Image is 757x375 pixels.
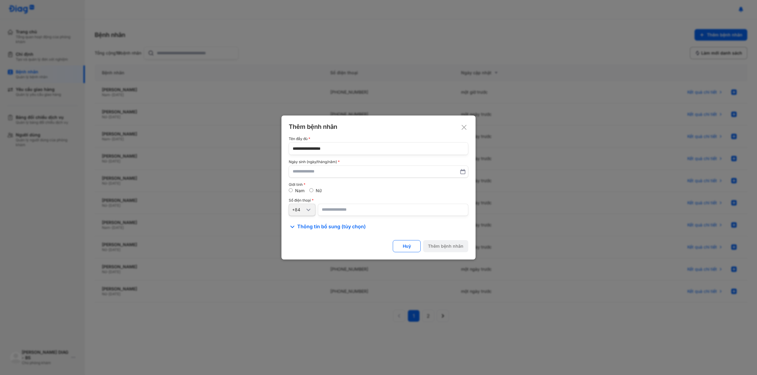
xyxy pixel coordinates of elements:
[316,188,322,193] label: Nữ
[295,188,304,193] label: Nam
[289,137,468,141] div: Tên đầy đủ
[393,240,421,252] button: Huỷ
[423,240,468,252] button: Thêm bệnh nhân
[289,182,468,187] div: Giới tính
[428,243,463,249] div: Thêm bệnh nhân
[289,123,468,131] div: Thêm bệnh nhân
[297,223,366,230] span: Thông tin bổ sung (tùy chọn)
[292,207,305,213] div: +84
[289,198,468,203] div: Số điện thoại
[289,160,468,164] div: Ngày sinh (ngày/tháng/năm)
